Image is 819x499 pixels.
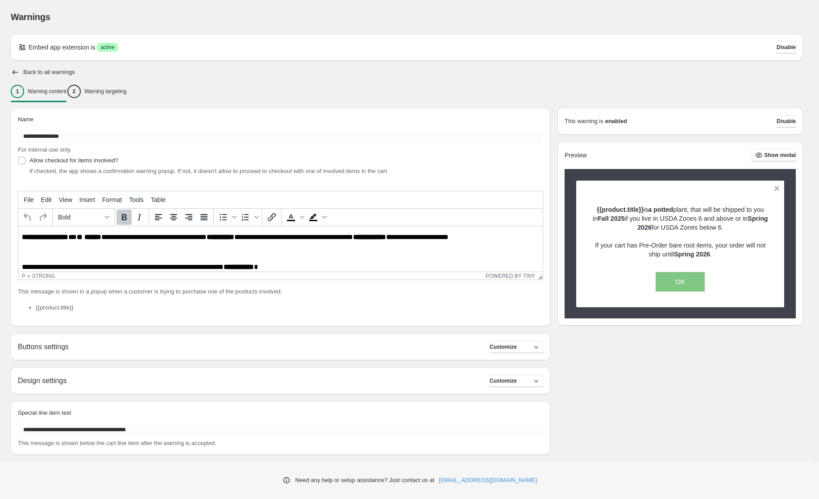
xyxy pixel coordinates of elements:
span: Show modal [764,152,796,159]
h2: Buttons settings [18,342,69,351]
span: Customize [490,377,517,384]
button: OK [656,272,705,292]
p: Warning targeting [84,88,126,95]
div: Numbered list [238,210,260,225]
button: Italic [132,210,147,225]
span: Bold [58,214,102,221]
div: Resize [535,272,543,280]
div: Text color [283,210,306,225]
span: Disable [777,44,796,51]
button: Show modal [752,149,796,161]
button: 2Warning targeting [67,82,126,101]
button: Disable [777,41,796,54]
span: Customize [490,343,517,351]
span: Table [151,196,166,203]
span: Disable [777,118,796,125]
li: {{product.title}} [36,303,543,312]
span: Insert [79,196,95,203]
button: Formats [54,210,112,225]
div: 2 [67,85,81,98]
button: Redo [35,210,50,225]
span: Format [102,196,122,203]
div: Bullet list [216,210,238,225]
button: Customize [490,375,543,387]
div: Background color [306,210,328,225]
span: Tools [129,196,144,203]
span: Special line item text [18,409,71,416]
span: If checked, the app shows a confirmation warning popup. If not, it doesn't allow to proceed to ch... [29,168,387,174]
div: 1 [11,85,24,98]
div: » [27,273,30,279]
div: strong [32,273,55,279]
p: is plant, that will be shipped to you in if you live in USDA Zones 6 and above or in for USDA Zon... [592,205,769,232]
strong: {{product.title}} [597,206,644,213]
button: Bold [116,210,132,225]
p: This warning is [565,117,603,126]
strong: Fall 2025 [598,215,624,222]
strong: potted [653,206,673,213]
strong: a [648,206,652,213]
button: Align left [151,210,166,225]
h2: Preview [565,152,587,159]
button: Disable [777,115,796,128]
span: Edit [41,196,52,203]
span: active [100,44,114,51]
span: This message is shown below the cart line item after the warning is accepted. [18,440,216,446]
button: 1Warning content [11,82,67,101]
a: [EMAIL_ADDRESS][DOMAIN_NAME] [439,476,537,485]
button: Undo [20,210,35,225]
h2: Design settings [18,376,67,385]
button: Align center [166,210,181,225]
h2: Back to all warnings [23,69,75,76]
button: Justify [196,210,212,225]
strong: enabled [605,117,627,126]
p: This message is shown in a popup when a customer is trying to purchase one of the products involved: [18,287,543,296]
a: Powered by Tiny [486,273,536,279]
span: For internal use only. [18,146,71,153]
span: Warnings [11,12,50,22]
strong: Spring 2026 [674,251,710,258]
span: File [24,196,34,203]
span: View [59,196,72,203]
div: p [22,273,25,279]
iframe: Rich Text Area [18,226,543,272]
p: If your cart has Pre-Order bare root items, your order will not ship until . [592,241,769,259]
button: Insert/edit link [264,210,279,225]
p: Warning content [28,88,67,95]
button: Customize [490,341,543,353]
button: Align right [181,210,196,225]
span: Allow checkout for items involved? [29,157,118,164]
span: Name [18,116,33,123]
p: Embed app extension is [29,43,95,52]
